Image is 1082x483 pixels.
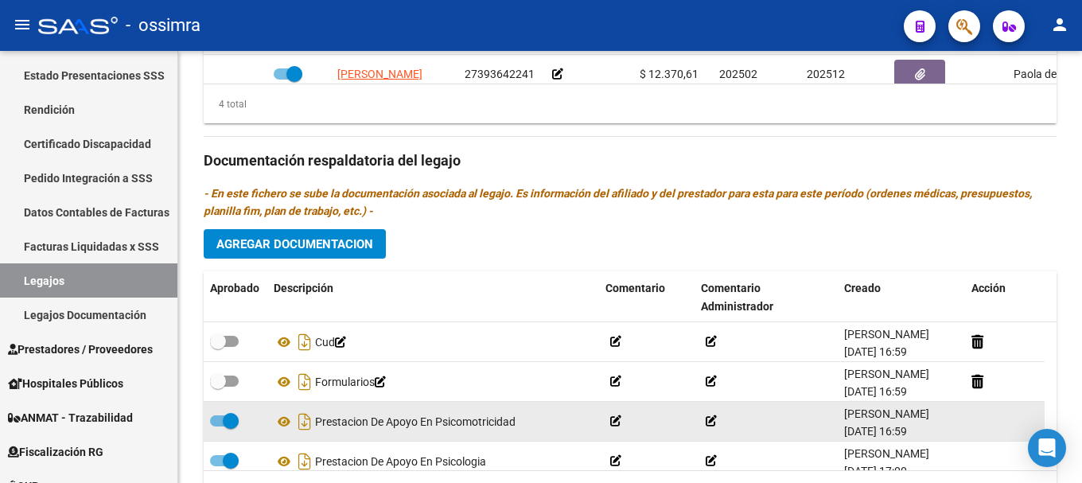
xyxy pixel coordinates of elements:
[844,282,881,294] span: Creado
[701,282,773,313] span: Comentario Administrador
[204,271,267,324] datatable-header-cell: Aprobado
[844,368,929,380] span: [PERSON_NAME]
[274,409,593,434] div: Prestacion De Apoyo En Psicomotricidad
[8,341,153,358] span: Prestadores / Proveedores
[267,271,599,324] datatable-header-cell: Descripción
[1050,15,1069,34] mat-icon: person
[294,369,315,395] i: Descargar documento
[216,237,373,251] span: Agregar Documentacion
[274,329,593,355] div: Cud
[274,449,593,474] div: Prestacion De Apoyo En Psicologia
[844,385,907,398] span: [DATE] 16:59
[210,282,259,294] span: Aprobado
[294,409,315,434] i: Descargar documento
[274,282,333,294] span: Descripción
[844,425,907,438] span: [DATE] 16:59
[844,465,907,477] span: [DATE] 17:00
[8,443,103,461] span: Fiscalización RG
[838,271,965,324] datatable-header-cell: Creado
[844,447,929,460] span: [PERSON_NAME]
[294,449,315,474] i: Descargar documento
[337,68,422,80] span: [PERSON_NAME]
[294,329,315,355] i: Descargar documento
[965,271,1045,324] datatable-header-cell: Acción
[274,369,593,395] div: Formularios
[8,409,133,427] span: ANMAT - Trazabilidad
[204,187,1032,217] i: - En este fichero se sube la documentación asociada al legajo. Es información del afiliado y del ...
[599,271,695,324] datatable-header-cell: Comentario
[640,68,699,80] span: $ 12.370,61
[807,68,845,80] span: 202512
[971,282,1006,294] span: Acción
[204,229,386,259] button: Agregar Documentacion
[605,282,665,294] span: Comentario
[844,328,929,341] span: [PERSON_NAME]
[844,407,929,420] span: [PERSON_NAME]
[844,345,907,358] span: [DATE] 16:59
[13,15,32,34] mat-icon: menu
[719,68,757,80] span: 202502
[8,375,123,392] span: Hospitales Públicos
[126,8,200,43] span: - ossimra
[465,68,535,80] span: 27393642241
[695,271,838,324] datatable-header-cell: Comentario Administrador
[204,150,1057,172] h3: Documentación respaldatoria del legajo
[204,95,247,113] div: 4 total
[1028,429,1066,467] div: Open Intercom Messenger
